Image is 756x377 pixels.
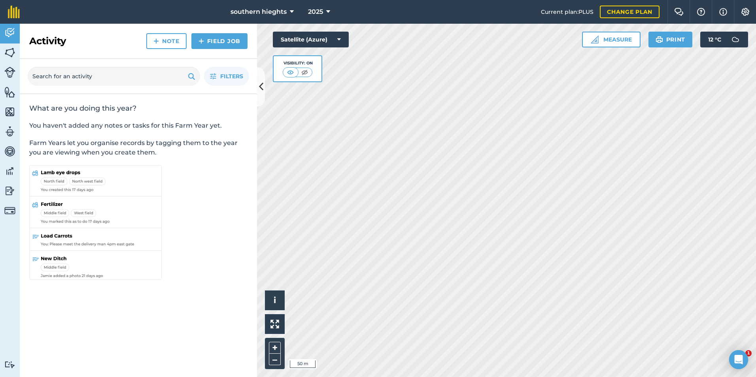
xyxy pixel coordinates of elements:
img: svg+xml;base64,PHN2ZyB4bWxucz0iaHR0cDovL3d3dy53My5vcmcvMjAwMC9zdmciIHdpZHRoPSIxNyIgaGVpZ2h0PSIxNy... [719,7,727,17]
img: svg+xml;base64,PHN2ZyB4bWxucz0iaHR0cDovL3d3dy53My5vcmcvMjAwMC9zdmciIHdpZHRoPSI1MCIgaGVpZ2h0PSI0MC... [300,68,310,76]
img: svg+xml;base64,PD94bWwgdmVyc2lvbj0iMS4wIiBlbmNvZGluZz0idXRmLTgiPz4KPCEtLSBHZW5lcmF0b3I6IEFkb2JlIE... [4,165,15,177]
img: Ruler icon [591,36,599,43]
img: svg+xml;base64,PD94bWwgdmVyc2lvbj0iMS4wIiBlbmNvZGluZz0idXRmLTgiPz4KPCEtLSBHZW5lcmF0b3I6IEFkb2JlIE... [728,32,743,47]
h2: Activity [29,35,66,47]
img: fieldmargin Logo [8,6,20,18]
h2: What are you doing this year? [29,104,248,113]
img: svg+xml;base64,PHN2ZyB4bWxucz0iaHR0cDovL3d3dy53My5vcmcvMjAwMC9zdmciIHdpZHRoPSIxOSIgaGVpZ2h0PSIyNC... [188,72,195,81]
img: svg+xml;base64,PHN2ZyB4bWxucz0iaHR0cDovL3d3dy53My5vcmcvMjAwMC9zdmciIHdpZHRoPSI1NiIgaGVpZ2h0PSI2MC... [4,47,15,58]
span: 2025 [308,7,323,17]
button: Filters [204,67,249,86]
button: i [265,290,285,310]
button: – [269,354,281,365]
img: svg+xml;base64,PHN2ZyB4bWxucz0iaHR0cDovL3d3dy53My5vcmcvMjAwMC9zdmciIHdpZHRoPSIxOSIgaGVpZ2h0PSIyNC... [656,35,663,44]
div: Open Intercom Messenger [729,350,748,369]
img: svg+xml;base64,PHN2ZyB4bWxucz0iaHR0cDovL3d3dy53My5vcmcvMjAwMC9zdmciIHdpZHRoPSI1NiIgaGVpZ2h0PSI2MC... [4,106,15,118]
img: svg+xml;base64,PD94bWwgdmVyc2lvbj0iMS4wIiBlbmNvZGluZz0idXRmLTgiPz4KPCEtLSBHZW5lcmF0b3I6IEFkb2JlIE... [4,67,15,78]
span: i [274,295,276,305]
div: Visibility: On [283,60,313,66]
button: Print [648,32,693,47]
span: 12 ° C [708,32,721,47]
button: Measure [582,32,641,47]
img: svg+xml;base64,PD94bWwgdmVyc2lvbj0iMS4wIiBlbmNvZGluZz0idXRmLTgiPz4KPCEtLSBHZW5lcmF0b3I6IEFkb2JlIE... [4,27,15,39]
img: svg+xml;base64,PD94bWwgdmVyc2lvbj0iMS4wIiBlbmNvZGluZz0idXRmLTgiPz4KPCEtLSBHZW5lcmF0b3I6IEFkb2JlIE... [4,185,15,197]
input: Search for an activity [28,67,200,86]
button: 12 °C [700,32,748,47]
button: Satellite (Azure) [273,32,349,47]
a: Note [146,33,187,49]
span: southern hieghts [231,7,287,17]
p: Farm Years let you organise records by tagging them to the year you are viewing when you create t... [29,138,248,157]
img: Two speech bubbles overlapping with the left bubble in the forefront [674,8,684,16]
span: 1 [745,350,752,356]
img: svg+xml;base64,PD94bWwgdmVyc2lvbj0iMS4wIiBlbmNvZGluZz0idXRmLTgiPz4KPCEtLSBHZW5lcmF0b3I6IEFkb2JlIE... [4,145,15,157]
img: svg+xml;base64,PHN2ZyB4bWxucz0iaHR0cDovL3d3dy53My5vcmcvMjAwMC9zdmciIHdpZHRoPSIxNCIgaGVpZ2h0PSIyNC... [198,36,204,46]
a: Change plan [600,6,660,18]
a: Field Job [191,33,248,49]
button: + [269,342,281,354]
img: A cog icon [741,8,750,16]
img: svg+xml;base64,PHN2ZyB4bWxucz0iaHR0cDovL3d3dy53My5vcmcvMjAwMC9zdmciIHdpZHRoPSI1NiIgaGVpZ2h0PSI2MC... [4,86,15,98]
img: svg+xml;base64,PHN2ZyB4bWxucz0iaHR0cDovL3d3dy53My5vcmcvMjAwMC9zdmciIHdpZHRoPSI1MCIgaGVpZ2h0PSI0MC... [285,68,295,76]
span: Current plan : PLUS [541,8,593,16]
img: svg+xml;base64,PD94bWwgdmVyc2lvbj0iMS4wIiBlbmNvZGluZz0idXRmLTgiPz4KPCEtLSBHZW5lcmF0b3I6IEFkb2JlIE... [4,205,15,216]
img: Four arrows, one pointing top left, one top right, one bottom right and the last bottom left [270,320,279,328]
img: svg+xml;base64,PD94bWwgdmVyc2lvbj0iMS4wIiBlbmNvZGluZz0idXRmLTgiPz4KPCEtLSBHZW5lcmF0b3I6IEFkb2JlIE... [4,361,15,368]
p: You haven't added any notes or tasks for this Farm Year yet. [29,121,248,130]
img: A question mark icon [696,8,706,16]
img: svg+xml;base64,PD94bWwgdmVyc2lvbj0iMS4wIiBlbmNvZGluZz0idXRmLTgiPz4KPCEtLSBHZW5lcmF0b3I6IEFkb2JlIE... [4,126,15,138]
img: svg+xml;base64,PHN2ZyB4bWxucz0iaHR0cDovL3d3dy53My5vcmcvMjAwMC9zdmciIHdpZHRoPSIxNCIgaGVpZ2h0PSIyNC... [153,36,159,46]
span: Filters [220,72,243,81]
